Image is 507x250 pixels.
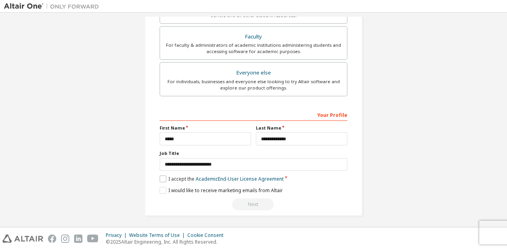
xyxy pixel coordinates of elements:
[160,125,251,131] label: First Name
[256,125,347,131] label: Last Name
[106,239,228,245] p: © 2025 Altair Engineering, Inc. All Rights Reserved.
[87,235,99,243] img: youtube.svg
[129,232,187,239] div: Website Terms of Use
[187,232,228,239] div: Cookie Consent
[61,235,69,243] img: instagram.svg
[165,31,342,42] div: Faculty
[2,235,43,243] img: altair_logo.svg
[106,232,129,239] div: Privacy
[165,42,342,55] div: For faculty & administrators of academic institutions administering students and accessing softwa...
[160,176,284,182] label: I accept the
[196,176,284,182] a: Academic End-User License Agreement
[165,78,342,91] div: For individuals, businesses and everyone else looking to try Altair software and explore our prod...
[4,2,103,10] img: Altair One
[48,235,56,243] img: facebook.svg
[160,198,347,210] div: Read and acccept EULA to continue
[74,235,82,243] img: linkedin.svg
[165,67,342,78] div: Everyone else
[160,150,347,156] label: Job Title
[160,108,347,121] div: Your Profile
[160,187,283,194] label: I would like to receive marketing emails from Altair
